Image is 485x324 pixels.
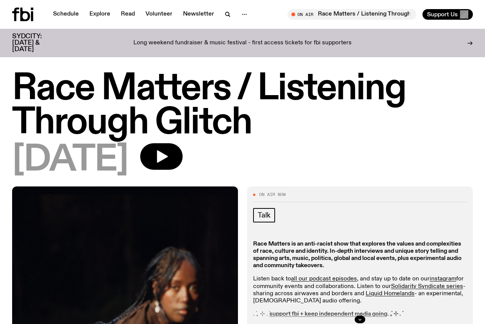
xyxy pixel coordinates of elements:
[141,9,177,20] a: Volunteer
[366,291,415,297] a: Liquid Homelands
[427,11,458,18] span: Support Us
[178,9,219,20] a: Newsletter
[259,193,286,197] span: On Air Now
[391,283,463,290] a: Solidarity Syndicate series
[291,276,357,282] a: all our podcast episodes
[48,9,83,20] a: Schedule
[116,9,139,20] a: Read
[85,9,115,20] a: Explore
[253,208,275,222] a: Talk
[253,241,462,269] strong: Race Matters is an anti-racist show that explores the values and complexities of race, culture an...
[422,9,473,20] button: Support Us
[288,9,416,20] button: On AirRace Matters / Listening Through Glitch
[12,143,128,177] span: [DATE]
[12,33,61,53] h3: SYDCITY: [DATE] & [DATE]
[253,275,467,305] p: Listen back to , and stay up to date on our for community events and collaborations. Listen to ou...
[12,72,473,140] h1: Race Matters / Listening Through Glitch
[430,276,456,282] a: instagram
[258,211,271,219] span: Talk
[133,40,352,47] p: Long weekend fundraiser & music festival - first access tickets for fbi supporters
